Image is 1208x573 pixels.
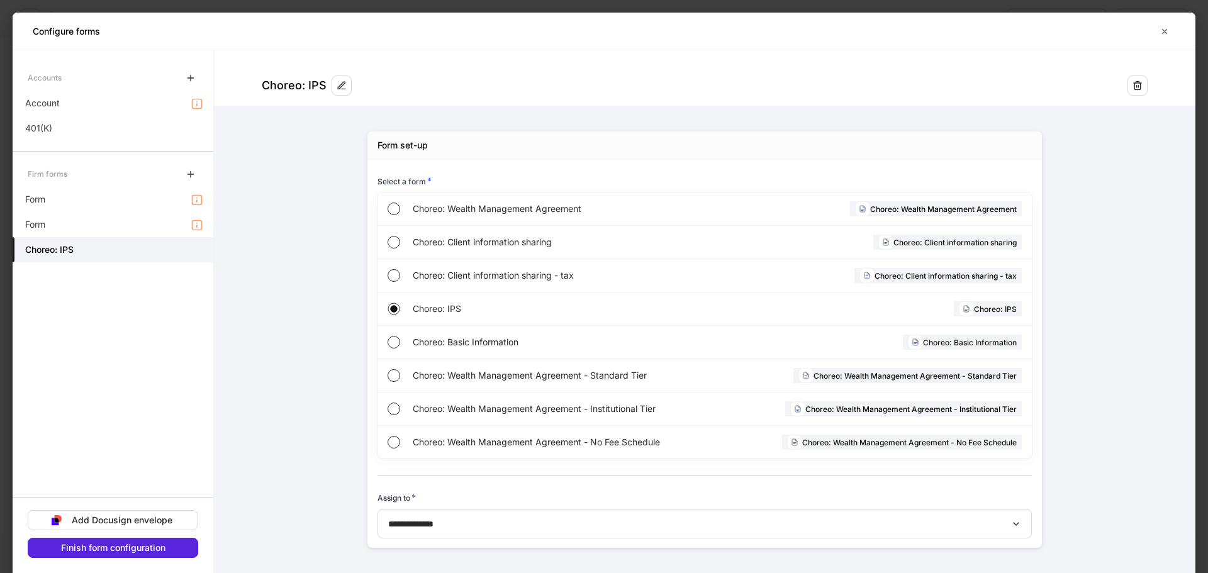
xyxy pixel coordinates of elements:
button: Add Docusign envelope [28,510,198,530]
span: Choreo: Wealth Management Agreement [413,203,706,215]
div: Choreo: Wealth Management Agreement [850,201,1022,216]
div: Choreo: Wealth Management Agreement - No Fee Schedule [782,435,1022,450]
span: Choreo: IPS [413,303,698,315]
span: Choreo: Wealth Management Agreement - No Fee Schedule [413,436,711,448]
div: Accounts [28,67,62,89]
p: 401(K) [25,122,52,135]
p: Account [25,97,60,109]
div: Add Docusign envelope [72,516,172,525]
div: Choreo: IPS [262,78,327,93]
div: Choreo: Wealth Management Agreement - Standard Tier [793,368,1022,383]
button: Finish form configuration [28,538,198,558]
h5: Choreo: IPS [25,243,74,256]
div: Choreo: Client information sharing [873,235,1022,250]
a: Choreo: IPS [13,237,213,262]
div: Finish form configuration [61,543,165,552]
div: Firm forms [28,163,67,185]
div: Choreo: Basic Information [903,335,1022,350]
span: Choreo: Client information sharing [413,236,703,248]
a: Account [13,91,213,116]
div: Choreo: Wealth Management Agreement - Institutional Tier [785,401,1022,416]
div: Choreo: IPS [954,301,1022,316]
a: Form [13,187,213,212]
a: Form [13,212,213,237]
a: 401(K) [13,116,213,141]
h5: Configure forms [33,25,100,38]
span: Choreo: Wealth Management Agreement - Standard Tier [413,369,710,382]
span: Choreo: Wealth Management Agreement - Institutional Tier [413,403,710,415]
span: Choreo: Client information sharing - tax [413,269,704,282]
h6: Select a form [377,175,432,187]
div: Choreo: Client information sharing - tax [854,268,1022,283]
p: Form [25,193,45,206]
span: Choreo: Basic Information [413,336,701,348]
p: Form [25,218,45,231]
div: Form set-up [377,139,428,152]
h6: Assign to [377,491,416,504]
